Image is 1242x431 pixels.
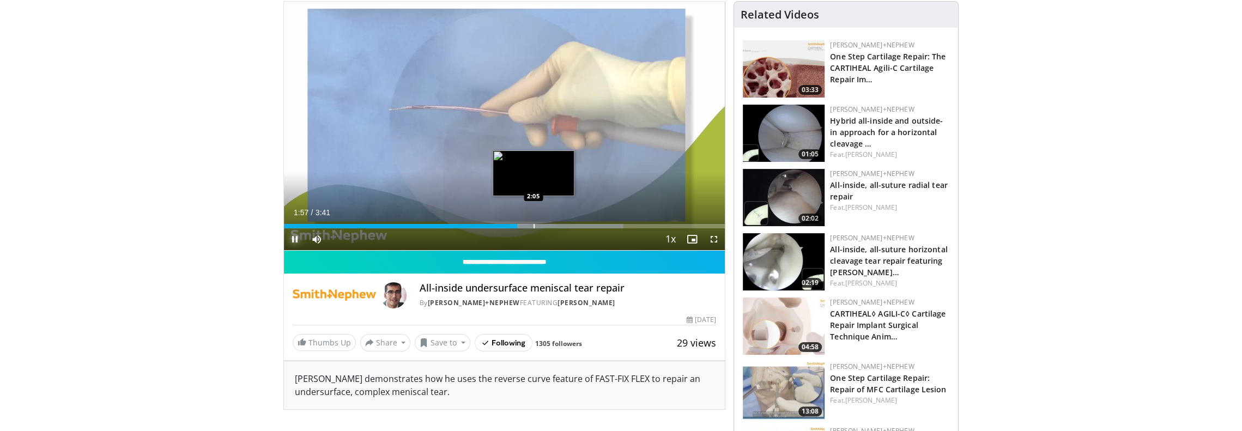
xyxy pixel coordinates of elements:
a: [PERSON_NAME]+Nephew [830,169,914,178]
button: Share [360,334,411,351]
video-js: Video Player [284,2,725,251]
a: 02:19 [743,233,825,290]
a: [PERSON_NAME] [845,278,897,288]
a: [PERSON_NAME]+Nephew [830,233,914,242]
span: / [311,208,313,217]
h4: Related Videos [741,8,819,21]
a: [PERSON_NAME] [845,396,897,405]
a: CARTIHEAL◊ AGILI-C◊ Cartilage Repair Implant Surgical Technique Anim… [830,308,946,342]
img: 304fd00c-f6f9-4ade-ab23-6f82ed6288c9.150x105_q85_crop-smart_upscale.jpg [743,362,825,419]
a: One Step Cartilage Repair: Repair of MFC Cartilage Lesion [830,373,946,394]
span: 01:05 [798,149,822,159]
button: Following [475,334,533,351]
div: [PERSON_NAME] demonstrates how he uses the reverse curve feature of FAST-FIX FLEX to repair an un... [284,361,725,409]
a: 13:08 [743,362,825,419]
a: [PERSON_NAME]+Nephew [830,40,914,50]
a: 03:33 [743,40,825,98]
a: 04:58 [743,298,825,355]
button: Enable picture-in-picture mode [681,228,703,250]
div: Progress Bar [284,224,725,228]
a: 02:02 [743,169,825,226]
button: Playback Rate [659,228,681,250]
span: 3:41 [316,208,330,217]
a: [PERSON_NAME]+Nephew [428,298,520,307]
span: 29 views [677,336,716,349]
img: Avatar [380,282,407,308]
img: 0d962de6-6f40-43c7-a91b-351674d85659.150x105_q85_crop-smart_upscale.jpg [743,298,825,355]
a: [PERSON_NAME]+Nephew [830,362,914,371]
div: Feat. [830,278,949,288]
div: [DATE] [687,315,716,325]
img: 173c071b-399e-4fbc-8156-5fdd8d6e2d0e.150x105_q85_crop-smart_upscale.jpg [743,233,825,290]
span: 13:08 [798,406,822,416]
div: By FEATURING [420,298,716,308]
a: 1305 followers [535,339,582,348]
button: Mute [306,228,328,250]
div: Feat. [830,396,949,405]
a: [PERSON_NAME] [558,298,615,307]
a: One Step Cartilage Repair: The CARTIHEAL Agili-C Cartilage Repair Im… [830,51,946,84]
a: All-inside, all-suture horizontal cleavage tear repair featuring [PERSON_NAME]… [830,244,947,277]
span: 1:57 [294,208,308,217]
a: All-inside, all-suture radial tear repair [830,180,947,202]
a: [PERSON_NAME]+Nephew [830,298,914,307]
a: [PERSON_NAME] [845,203,897,212]
a: Thumbs Up [293,334,356,351]
div: Feat. [830,203,949,213]
span: 04:58 [798,342,822,352]
button: Fullscreen [703,228,725,250]
span: 02:02 [798,214,822,223]
img: 364c13b8-bf65-400b-a941-5a4a9c158216.150x105_q85_crop-smart_upscale.jpg [743,105,825,162]
a: Hybrid all-inside and outside-in approach for a horizontal cleavage … [830,116,943,149]
button: Save to [415,334,470,351]
div: Feat. [830,150,949,160]
img: 0d5ae7a0-0009-4902-af95-81e215730076.150x105_q85_crop-smart_upscale.jpg [743,169,825,226]
a: 01:05 [743,105,825,162]
a: [PERSON_NAME]+Nephew [830,105,914,114]
span: 02:19 [798,278,822,288]
button: Pause [284,228,306,250]
img: 781f413f-8da4-4df1-9ef9-bed9c2d6503b.150x105_q85_crop-smart_upscale.jpg [743,40,825,98]
span: 03:33 [798,85,822,95]
img: Smith+Nephew [293,282,376,308]
h4: All-inside undersurface meniscal tear repair [420,282,716,294]
a: [PERSON_NAME] [845,150,897,159]
img: image.jpeg [493,150,574,196]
